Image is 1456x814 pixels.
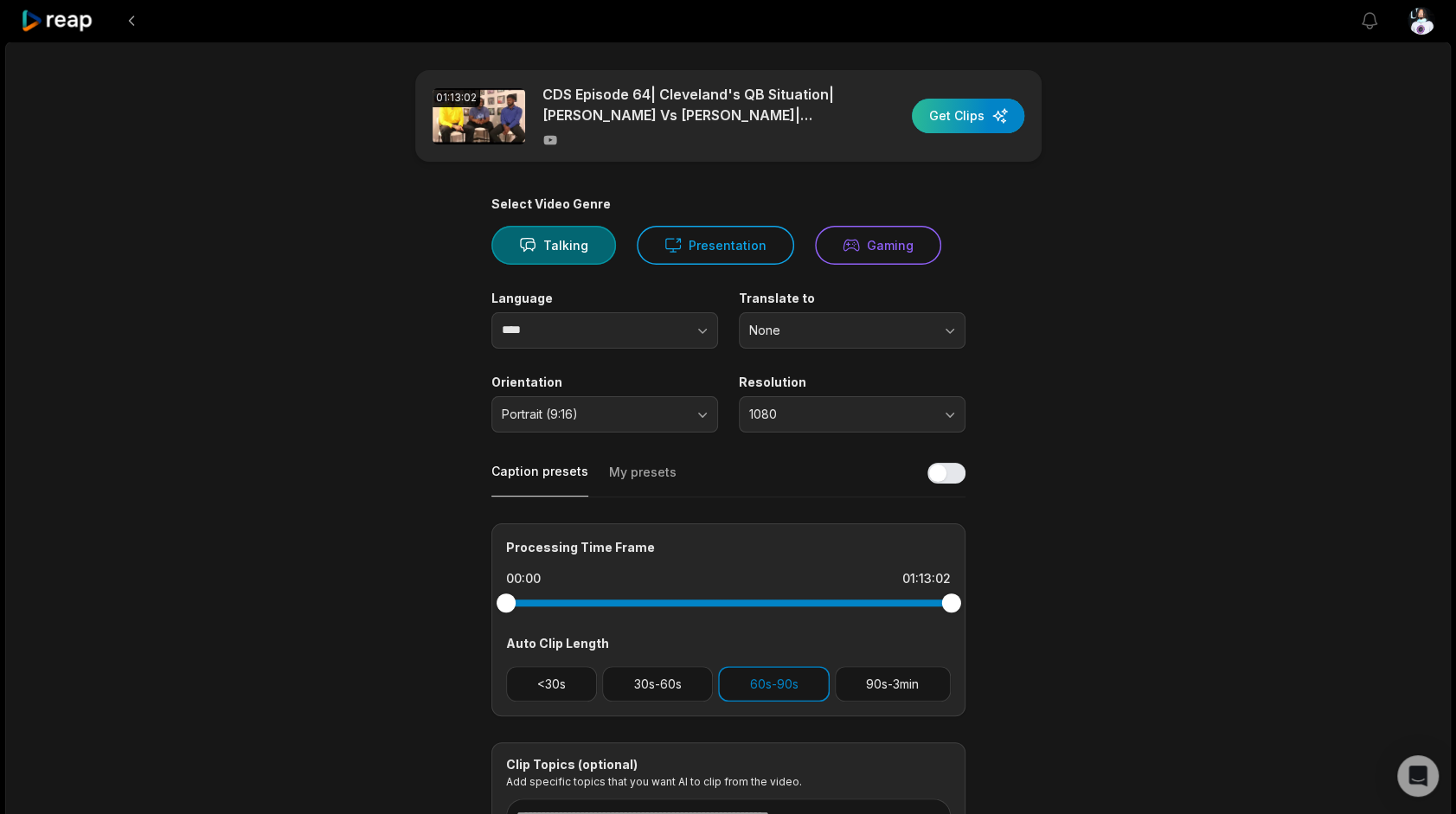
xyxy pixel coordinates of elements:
[491,396,718,433] button: Portrait (9:16)
[506,538,951,556] div: Processing Time Frame
[491,226,616,265] button: Talking
[637,226,794,265] button: Presentation
[739,396,965,433] button: 1080
[491,463,588,497] button: Caption presets
[506,757,951,772] div: Clip Topics (optional)
[502,407,683,422] span: Portrait (9:16)
[542,84,841,125] p: CDS Episode 64| Cleveland's QB Situation| [PERSON_NAME] Vs [PERSON_NAME]| [PERSON_NAME] NFL Value|
[739,312,965,349] button: None
[749,407,931,422] span: 1080
[815,226,941,265] button: Gaming
[506,666,598,702] button: <30s
[491,196,965,212] div: Select Video Genre
[749,323,931,338] span: None
[835,666,951,702] button: 90s-3min
[433,88,480,107] div: 01:13:02
[739,375,965,390] label: Resolution
[1397,755,1439,797] div: Open Intercom Messenger
[506,570,541,587] div: 00:00
[506,634,951,652] div: Auto Clip Length
[491,375,718,390] label: Orientation
[602,666,713,702] button: 30s-60s
[739,291,965,306] label: Translate to
[902,570,951,587] div: 01:13:02
[912,99,1024,133] button: Get Clips
[491,291,718,306] label: Language
[506,775,951,788] p: Add specific topics that you want AI to clip from the video.
[718,666,830,702] button: 60s-90s
[609,464,677,497] button: My presets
